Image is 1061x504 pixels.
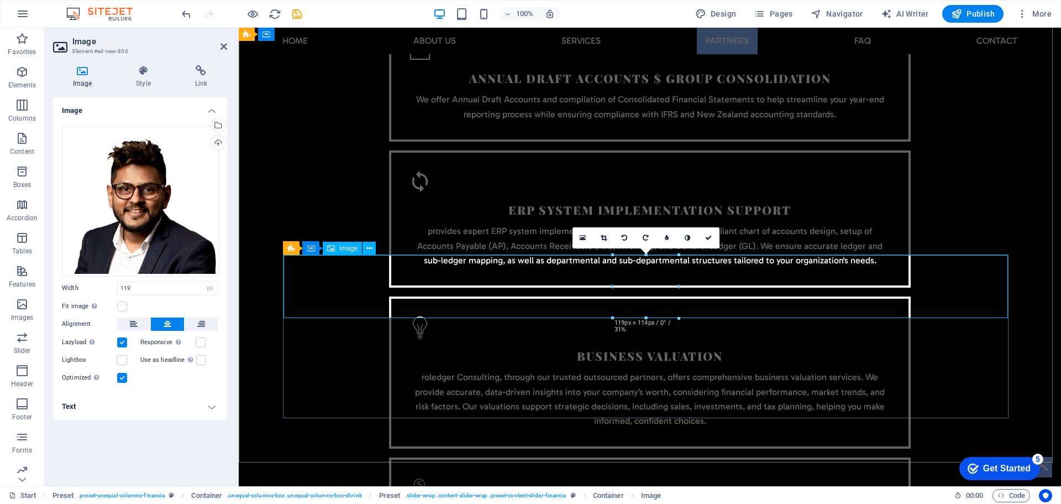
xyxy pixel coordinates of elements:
[691,5,741,23] button: Design
[950,451,1044,485] iframe: To enrich screen reader interactions, please activate Accessibility in Grammarly extension settings
[500,7,539,20] button: 100%
[53,65,116,89] h4: Image
[12,413,32,422] p: Footer
[52,489,661,502] nav: breadcrumb
[52,489,74,502] span: Click to select. Double-click to edit
[572,227,593,248] a: Select files from the file manager, stock photos, or upload file(s)
[62,300,117,313] label: Fit image
[593,227,614,248] a: Crop mode
[571,492,576,498] i: This element is a customizable preset
[290,7,303,20] button: save
[11,313,34,322] p: Images
[62,285,117,291] label: Width
[116,65,175,89] h4: Style
[10,147,34,156] p: Content
[806,5,868,23] button: Navigator
[180,7,193,20] button: undo
[635,227,656,248] a: Rotate right 90°
[140,354,196,367] label: Use as headline
[62,354,117,367] label: Lightbox
[997,489,1025,502] span: Code
[339,245,358,252] span: Image
[405,489,566,502] span: . slider-wrap .content-slider-wrap .preset-content-slider-financia
[175,65,227,89] h4: Link
[268,7,281,20] button: reload
[78,489,165,502] span: . preset-unequal-columns-financia
[13,180,31,189] p: Boxes
[951,8,995,19] span: Publish
[11,380,33,388] p: Header
[7,214,38,222] p: Accordion
[379,489,401,502] span: Click to select. Double-click to edit
[593,489,624,502] span: Click to select. Double-click to edit
[876,5,933,23] button: AI Writer
[72,37,227,46] h2: Image
[269,8,281,20] i: Reload page
[641,489,661,502] span: Click to select. Double-click to edit
[811,8,863,19] span: Navigator
[180,8,193,20] i: Undo: Change image (Ctrl+Z)
[966,489,983,502] span: 00 00
[1039,489,1052,502] button: Usercentrics
[169,492,174,498] i: This element is a customizable preset
[14,346,31,355] p: Slider
[53,97,227,117] h4: Image
[8,48,36,56] p: Favorites
[64,7,146,20] img: Editor Logo
[992,489,1030,502] button: Code
[1012,5,1056,23] button: More
[698,227,719,248] a: Confirm ( Ctrl ⏎ )
[974,491,975,500] span: :
[239,28,1061,486] iframe: To enrich screen reader interactions, please activate Accessibility in Grammarly extension settings
[614,227,635,248] a: Rotate left 90°
[8,114,36,123] p: Columns
[9,489,36,502] a: Click to cancel selection. Double-click to open Pages
[140,336,196,349] label: Responsive
[227,489,361,502] span: . unequal-columns-box .unequal-columns-box-shrink
[9,280,35,289] p: Features
[53,393,227,420] h4: Text
[545,9,555,19] i: On resize automatically adjust zoom level to fit chosen device.
[246,7,259,20] button: Click here to leave preview mode and continue editing
[942,5,1004,23] button: Publish
[881,8,929,19] span: AI Writer
[72,46,205,56] h3: Element #ed-new-850
[8,81,36,90] p: Elements
[12,247,32,256] p: Tables
[656,227,677,248] a: Blur
[749,5,797,23] button: Pages
[954,489,984,502] h6: Session time
[1017,8,1052,19] span: More
[677,227,698,248] a: Greyscale
[62,336,117,349] label: Lazyload
[12,446,32,455] p: Forms
[191,489,222,502] span: Click to select. Double-click to edit
[695,8,737,19] span: Design
[754,8,792,19] span: Pages
[62,371,117,385] label: Optimized
[62,318,117,331] label: Alignment
[516,7,534,20] h6: 100%
[291,8,303,20] i: Save (Ctrl+S)
[62,126,218,277] div: Niraj-FGvvW_qEtFf1O4Zeof7Bzg.jpg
